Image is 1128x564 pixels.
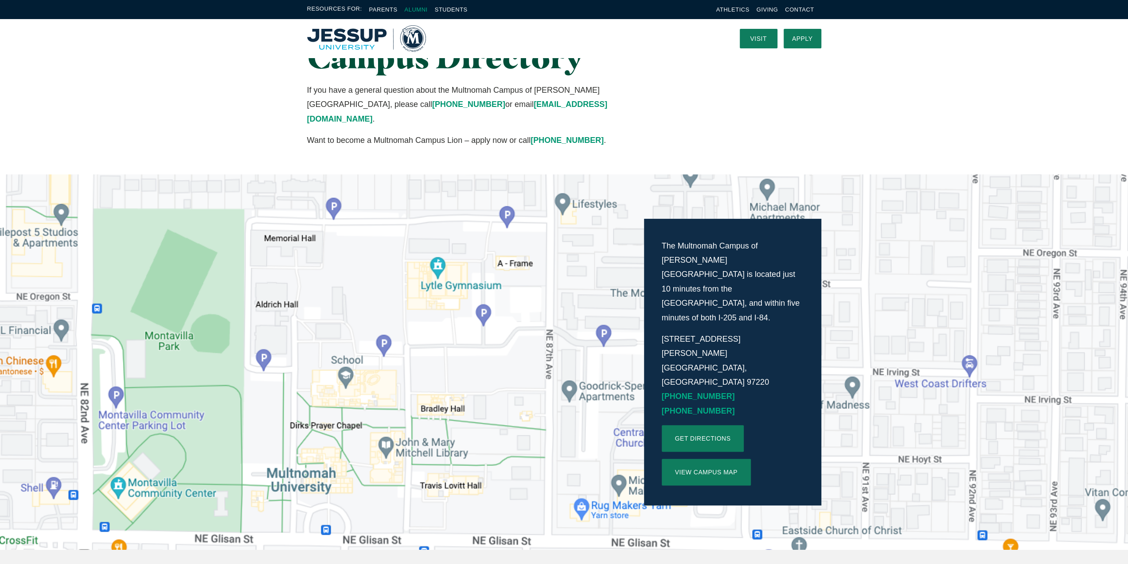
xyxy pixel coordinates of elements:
[662,392,735,401] a: [PHONE_NUMBER]
[662,459,751,485] a: View Campus Map
[307,25,426,52] a: Home
[662,425,744,452] a: Get directions
[662,406,735,415] a: [PHONE_NUMBER]
[432,100,505,109] a: [PHONE_NUMBER]
[757,6,778,13] a: Giving
[404,6,427,13] a: Alumni
[369,6,398,13] a: Parents
[307,25,426,52] img: Multnomah University Logo
[784,29,821,48] a: Apply
[716,6,749,13] a: Athletics
[531,136,604,145] a: [PHONE_NUMBER]
[307,133,644,147] p: Want to become a Multnomah Campus Lion – apply now or call .
[307,83,644,126] p: If you have a general question about the Multnomah Campus of [PERSON_NAME][GEOGRAPHIC_DATA], plea...
[307,40,644,74] h1: Campus Directory
[785,6,814,13] a: Contact
[307,4,362,15] span: Resources For:
[662,332,804,418] p: [STREET_ADDRESS][PERSON_NAME] [GEOGRAPHIC_DATA], [GEOGRAPHIC_DATA] 97220
[740,29,777,48] a: Visit
[662,239,804,325] p: The Multnomah Campus of [PERSON_NAME][GEOGRAPHIC_DATA] is located just 10 minutes from the [GEOGR...
[307,100,607,123] a: [EMAIL_ADDRESS][DOMAIN_NAME]
[435,6,468,13] a: Students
